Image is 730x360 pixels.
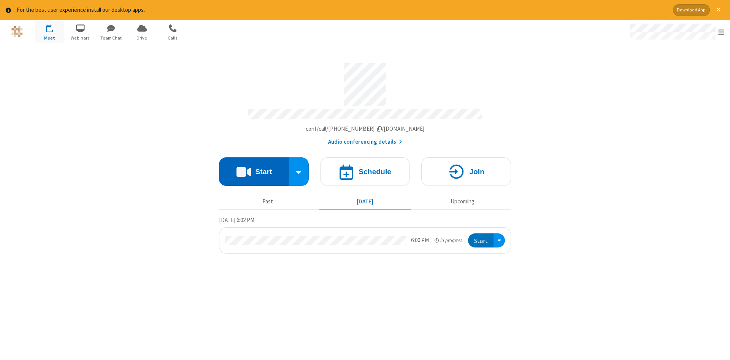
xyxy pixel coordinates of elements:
[219,157,289,186] button: Start
[417,195,508,209] button: Upcoming
[421,157,511,186] button: Join
[128,35,156,41] span: Drive
[17,6,667,14] div: For the best user experience install our desktop apps.
[3,20,31,43] button: Logo
[494,233,505,247] div: Open menu
[319,195,411,209] button: [DATE]
[306,125,425,132] span: Copy my meeting room link
[219,216,254,224] span: [DATE] 6:02 PM
[255,168,272,175] h4: Start
[713,4,724,16] button: Close alert
[306,125,425,133] button: Copy my meeting room linkCopy my meeting room link
[673,4,710,16] button: Download App
[66,35,95,41] span: Webinars
[289,157,309,186] div: Start conference options
[219,216,511,254] section: Today's Meetings
[35,35,64,41] span: Meet
[159,35,187,41] span: Calls
[320,157,410,186] button: Schedule
[469,168,484,175] h4: Join
[219,57,511,146] section: Account details
[51,24,56,30] div: 1
[222,195,314,209] button: Past
[359,168,391,175] h4: Schedule
[411,236,429,245] div: 6:00 PM
[97,35,125,41] span: Team Chat
[435,237,462,244] em: in progress
[328,138,402,146] button: Audio conferencing details
[11,26,23,37] img: QA Selenium DO NOT DELETE OR CHANGE
[623,20,730,43] div: Open menu
[468,233,494,247] button: Start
